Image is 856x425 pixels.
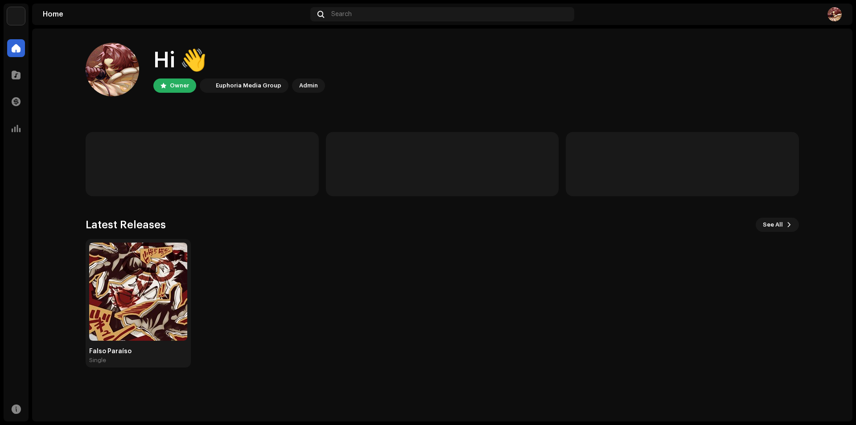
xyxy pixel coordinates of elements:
div: Home [43,11,307,18]
div: Euphoria Media Group [216,80,281,91]
div: Falso Paraíso [89,348,187,355]
img: 66881ff5-04fc-40b2-a21b-084bd07cbda6 [827,7,842,21]
img: efac6087-38dd-4a3a-8ad8-6015ed8d6849 [89,243,187,341]
h3: Latest Releases [86,218,166,232]
img: 66881ff5-04fc-40b2-a21b-084bd07cbda6 [86,43,139,96]
button: See All [756,218,799,232]
span: Search [331,11,352,18]
div: Single [89,357,106,364]
span: See All [763,216,783,234]
img: de0d2825-999c-4937-b35a-9adca56ee094 [202,80,212,91]
img: de0d2825-999c-4937-b35a-9adca56ee094 [7,7,25,25]
div: Owner [170,80,189,91]
div: Admin [299,80,318,91]
div: Hi 👋 [153,46,325,75]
